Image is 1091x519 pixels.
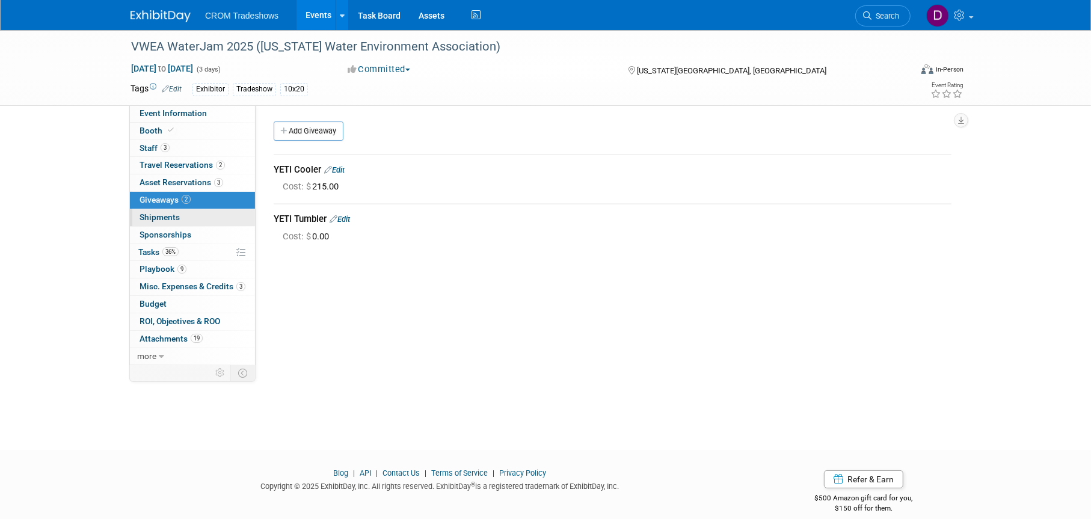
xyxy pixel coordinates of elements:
[130,227,255,244] a: Sponsorships
[330,215,350,224] a: Edit
[140,299,167,309] span: Budget
[130,157,255,174] a: Travel Reservations2
[140,230,191,239] span: Sponsorships
[333,468,348,478] a: Blog
[383,468,420,478] a: Contact Us
[871,11,899,20] span: Search
[350,468,358,478] span: |
[422,468,429,478] span: |
[140,334,203,343] span: Attachments
[824,470,903,488] a: Refer & Earn
[130,331,255,348] a: Attachments19
[140,281,245,291] span: Misc. Expenses & Credits
[138,247,179,257] span: Tasks
[324,165,345,174] a: Edit
[926,4,949,27] img: Daniel Austria
[274,213,951,226] div: YETI Tumbler
[130,313,255,330] a: ROI, Objectives & ROO
[162,85,182,93] a: Edit
[131,63,194,74] span: [DATE] [DATE]
[140,126,176,135] span: Booth
[373,468,381,478] span: |
[767,503,961,514] div: $150 off for them.
[140,160,225,170] span: Travel Reservations
[130,278,255,295] a: Misc. Expenses & Credits3
[140,177,223,187] span: Asset Reservations
[130,261,255,278] a: Playbook9
[236,282,245,291] span: 3
[195,66,221,73] span: (3 days)
[274,164,951,176] div: YETI Cooler
[127,36,893,58] div: VWEA WaterJam 2025 ([US_STATE] Water Environment Association)
[283,181,343,192] span: 215.00
[343,63,415,76] button: Committed
[205,11,278,20] span: CROM Tradeshows
[499,468,546,478] a: Privacy Policy
[360,468,371,478] a: API
[177,265,186,274] span: 9
[921,64,933,74] img: Format-Inperson.png
[140,195,191,204] span: Giveaways
[182,195,191,204] span: 2
[130,209,255,226] a: Shipments
[283,231,312,242] span: Cost: $
[140,108,207,118] span: Event Information
[490,468,497,478] span: |
[283,181,312,192] span: Cost: $
[131,82,182,96] td: Tags
[130,174,255,191] a: Asset Reservations3
[216,161,225,170] span: 2
[855,5,911,26] a: Search
[274,121,343,141] a: Add Giveaway
[156,64,168,73] span: to
[130,123,255,140] a: Booth
[140,316,220,326] span: ROI, Objectives & ROO
[168,127,174,134] i: Booth reservation complete
[130,348,255,365] a: more
[191,334,203,343] span: 19
[130,140,255,157] a: Staff3
[131,10,191,22] img: ExhibitDay
[214,178,223,187] span: 3
[137,351,156,361] span: more
[767,485,961,513] div: $500 Amazon gift card for you,
[471,481,475,488] sup: ®
[130,244,255,261] a: Tasks36%
[140,264,186,274] span: Playbook
[130,105,255,122] a: Event Information
[140,143,170,153] span: Staff
[283,231,334,242] span: 0.00
[131,478,749,492] div: Copyright © 2025 ExhibitDay, Inc. All rights reserved. ExhibitDay is a registered trademark of Ex...
[130,192,255,209] a: Giveaways2
[161,143,170,152] span: 3
[840,63,963,81] div: Event Format
[130,296,255,313] a: Budget
[231,365,256,381] td: Toggle Event Tabs
[930,82,963,88] div: Event Rating
[140,212,180,222] span: Shipments
[431,468,488,478] a: Terms of Service
[637,66,826,75] span: [US_STATE][GEOGRAPHIC_DATA], [GEOGRAPHIC_DATA]
[210,365,231,381] td: Personalize Event Tab Strip
[192,83,229,96] div: Exhibitor
[233,83,276,96] div: Tradeshow
[280,83,308,96] div: 10x20
[935,65,963,74] div: In-Person
[162,247,179,256] span: 36%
